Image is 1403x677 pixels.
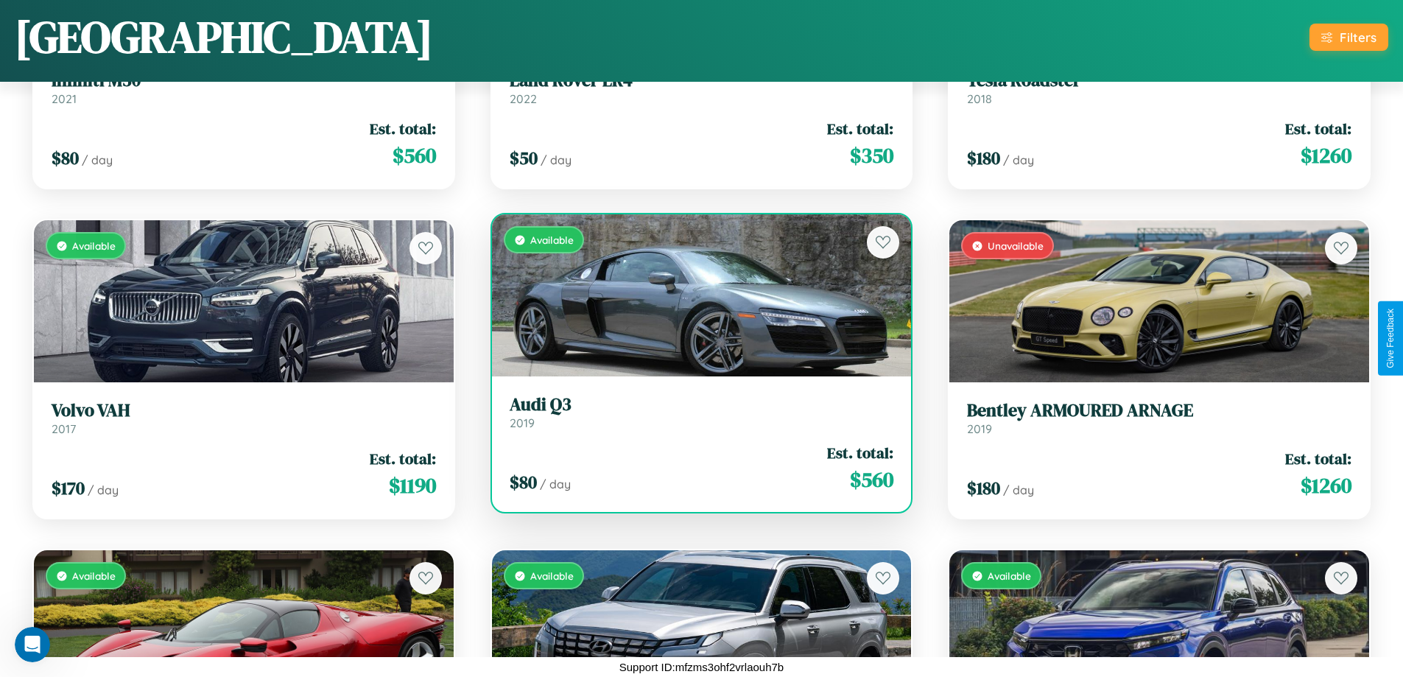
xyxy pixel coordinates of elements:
span: / day [540,477,571,491]
span: / day [88,483,119,497]
a: Bentley ARMOURED ARNAGE2019 [967,400,1351,436]
span: Est. total: [370,448,436,469]
span: / day [541,152,572,167]
span: 2017 [52,421,76,436]
span: $ 1260 [1301,141,1351,170]
a: Volvo VAH2017 [52,400,436,436]
span: 2021 [52,91,77,106]
a: Infiniti M302021 [52,70,436,106]
iframe: Intercom live chat [15,627,50,662]
span: Est. total: [1285,118,1351,139]
span: Available [530,234,574,246]
span: Available [72,239,116,252]
span: Est. total: [827,118,893,139]
span: $ 1190 [389,471,436,500]
button: Filters [1309,24,1388,51]
span: $ 50 [510,146,538,170]
span: 2018 [967,91,992,106]
span: Available [530,569,574,582]
span: / day [82,152,113,167]
span: $ 560 [393,141,436,170]
span: $ 170 [52,476,85,500]
h3: Bentley ARMOURED ARNAGE [967,400,1351,421]
span: / day [1003,152,1034,167]
a: Audi Q32019 [510,394,894,430]
span: / day [1003,483,1034,497]
h3: Audi Q3 [510,394,894,415]
span: $ 560 [850,465,893,494]
h1: [GEOGRAPHIC_DATA] [15,7,433,67]
span: Est. total: [827,442,893,463]
span: Available [988,569,1031,582]
span: $ 180 [967,476,1000,500]
span: $ 350 [850,141,893,170]
span: Available [72,569,116,582]
span: 2019 [967,421,992,436]
span: $ 1260 [1301,471,1351,500]
div: Filters [1340,29,1376,45]
span: Est. total: [1285,448,1351,469]
a: Land Rover LR42022 [510,70,894,106]
span: 2022 [510,91,537,106]
h3: Volvo VAH [52,400,436,421]
p: Support ID: mfzms3ohf2vrlaouh7b [619,657,784,677]
span: $ 80 [510,470,537,494]
span: Unavailable [988,239,1044,252]
span: 2019 [510,415,535,430]
span: Est. total: [370,118,436,139]
span: $ 80 [52,146,79,170]
a: Tesla Roadster2018 [967,70,1351,106]
span: $ 180 [967,146,1000,170]
div: Give Feedback [1385,309,1396,368]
